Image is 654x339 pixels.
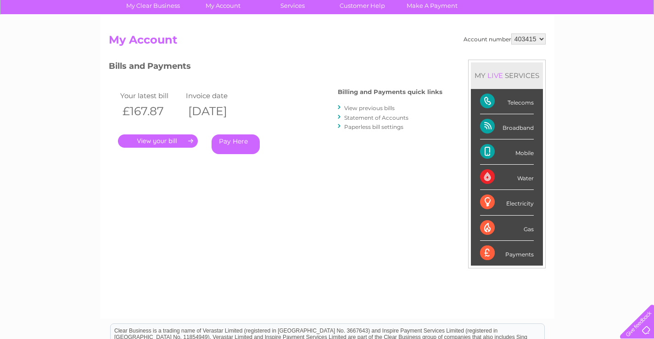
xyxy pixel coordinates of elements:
[593,39,615,46] a: Contact
[212,134,260,154] a: Pay Here
[184,102,250,121] th: [DATE]
[480,241,534,266] div: Payments
[481,5,544,16] a: 0333 014 3131
[109,60,442,76] h3: Bills and Payments
[492,39,510,46] a: Water
[344,123,403,130] a: Paperless bill settings
[23,24,70,52] img: logo.png
[480,89,534,114] div: Telecoms
[464,33,546,44] div: Account number
[344,105,395,111] a: View previous bills
[515,39,536,46] a: Energy
[541,39,569,46] a: Telecoms
[118,134,198,148] a: .
[109,33,546,51] h2: My Account
[338,89,442,95] h4: Billing and Payments quick links
[480,139,534,165] div: Mobile
[184,89,250,102] td: Invoice date
[480,114,534,139] div: Broadband
[574,39,587,46] a: Blog
[624,39,646,46] a: Log out
[344,114,408,121] a: Statement of Accounts
[480,190,534,215] div: Electricity
[118,102,184,121] th: £167.87
[486,71,505,80] div: LIVE
[471,62,543,89] div: MY SERVICES
[111,5,544,44] div: Clear Business is a trading name of Verastar Limited (registered in [GEOGRAPHIC_DATA] No. 3667643...
[480,216,534,241] div: Gas
[480,165,534,190] div: Water
[118,89,184,102] td: Your latest bill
